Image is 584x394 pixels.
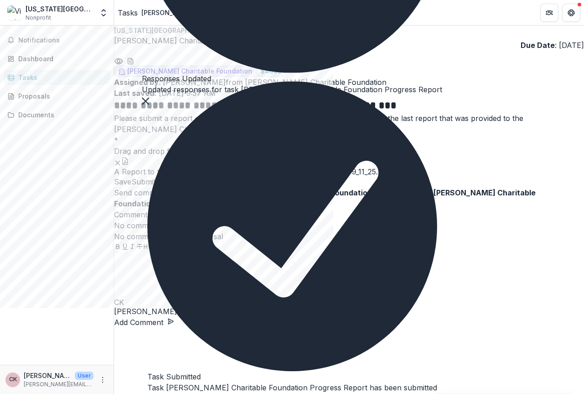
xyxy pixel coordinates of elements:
button: Remove File [114,157,121,168]
div: [US_STATE][GEOGRAPHIC_DATA] [26,4,94,14]
button: Italicize [129,242,136,253]
div: Claudia Kessel [114,299,584,306]
h2: [PERSON_NAME] Charitable Foundation Progress Report [114,35,315,55]
button: Heading 2 [151,242,158,253]
span: Due [DATE] [319,46,360,55]
button: Ordered List [165,242,172,253]
button: Underline [121,242,129,253]
p: [PERSON_NAME][EMAIL_ADDRESS][PERSON_NAME][DOMAIN_NAME] [24,380,94,389]
strong: Due Date [521,41,555,50]
p: : [DATE] [521,40,584,51]
button: More [97,374,108,385]
button: Align Right [187,242,194,253]
span: [PERSON_NAME] Charitable Foundation [127,68,252,75]
p: User [75,372,94,380]
p: [PERSON_NAME] [24,371,71,380]
p: Please submit a report on the progress that your organization has made since the last report that... [114,113,584,135]
div: Claudia Kessel [9,377,17,383]
button: Bullet List [158,242,165,253]
p: [PERSON_NAME] [114,306,584,317]
div: Proposals [18,91,103,101]
div: Documents [18,110,103,120]
button: Heading 1 [143,242,151,253]
nav: breadcrumb [118,6,323,19]
span: 0 [155,210,159,219]
span: A Report to the [PERSON_NAME] Charitable Foundation_Submitted 9_11_25.pdf [114,168,389,176]
div: Send comments or questions to in the box below. will be notified via email of your comment. [114,187,584,209]
span: Notifications [18,37,106,44]
p: No comments for this proposal [114,231,584,242]
button: Partners [540,4,558,22]
button: download-word-button [127,55,134,66]
a: Tasks [4,70,110,85]
a: Dashboard [4,51,110,66]
p: No comments yet [114,220,584,231]
p: [DATE] 9:57 AM [114,88,584,99]
a: Tasks [118,7,138,18]
button: Align Left [172,242,180,253]
p: : [PERSON_NAME] from [PERSON_NAME] Charitable Foundation [114,77,584,88]
button: Get Help [562,4,580,22]
button: Bold [114,242,121,253]
div: Tasks [18,73,103,82]
strong: [PERSON_NAME] Charitable Foundation [227,188,372,197]
a: Proposals [4,89,110,104]
a: Documents [4,107,110,122]
span: $ 4000 [261,68,282,75]
h2: Comments [114,209,151,220]
button: Preview d7f81a2e-c1de-4458-bb44-d04301038e87.pdf [114,55,123,66]
p: [US_STATE][GEOGRAPHIC_DATA] - 2024 - [PERSON_NAME] [PERSON_NAME] Form [114,26,584,35]
button: Submit [131,176,167,187]
p: Drag and drop files or [114,146,246,157]
button: Strike [136,242,143,253]
button: Save [114,176,131,187]
img: Virginia Living Museum [7,5,22,20]
button: Align Center [180,242,187,253]
div: [PERSON_NAME] Charitable Foundation Progress Report [141,8,319,17]
div: Remove FileA Report to the [PERSON_NAME] Charitable Foundation_Submitted 9_11_25.pdf [114,157,389,176]
span: click to browse [193,147,246,156]
button: Open entity switcher [97,4,110,22]
div: Dashboard [18,54,103,63]
button: Notifications [4,33,110,47]
span: Nonprofit [26,14,51,22]
strong: Last saved: [114,89,156,98]
button: Add Comment [114,317,174,328]
strong: Assigned by [114,78,159,87]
